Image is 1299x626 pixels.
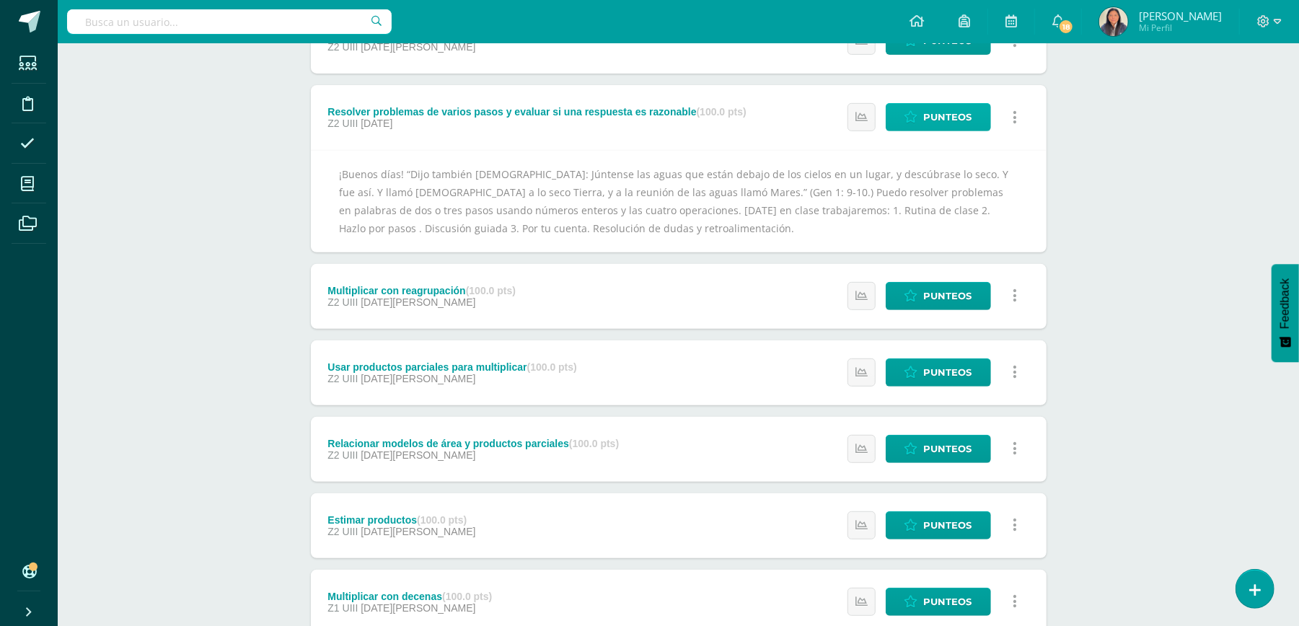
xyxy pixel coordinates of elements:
span: Feedback [1279,278,1292,329]
a: Punteos [886,358,991,387]
span: 18 [1058,19,1074,35]
a: Punteos [886,282,991,310]
a: Punteos [886,588,991,616]
span: Z2 UIII [327,41,358,53]
span: [DATE][PERSON_NAME] [361,41,475,53]
span: Punteos [924,283,972,309]
a: Punteos [886,435,991,463]
div: Usar productos parciales para multiplicar [327,361,576,373]
strong: (100.0 pts) [569,438,619,449]
span: [DATE][PERSON_NAME] [361,602,475,614]
span: Z2 UIII [327,449,358,461]
span: [DATE][PERSON_NAME] [361,449,475,461]
strong: (100.0 pts) [466,285,516,296]
span: [PERSON_NAME] [1139,9,1222,23]
span: Punteos [924,104,972,131]
button: Feedback - Mostrar encuesta [1272,264,1299,362]
div: ¡Buenos días! “Dijo también [DEMOGRAPHIC_DATA]: Júntense las aguas que están debajo de los cielos... [311,150,1047,252]
div: Estimar productos [327,514,475,526]
span: Z2 UIII [327,526,358,537]
span: [DATE][PERSON_NAME] [361,296,475,308]
img: 053f0824b320b518b52f6bf93d3dd2bd.png [1099,7,1128,36]
input: Busca un usuario... [67,9,392,34]
strong: (100.0 pts) [527,361,577,373]
span: Z2 UIII [327,373,358,384]
span: Punteos [924,512,972,539]
span: Punteos [924,359,972,386]
div: Relacionar modelos de área y productos parciales [327,438,619,449]
strong: (100.0 pts) [417,514,467,526]
div: Multiplicar con decenas [327,591,492,602]
span: Z2 UIII [327,296,358,308]
div: Multiplicar con reagrupación [327,285,516,296]
span: Mi Perfil [1139,22,1222,34]
span: Z1 UIII [327,602,358,614]
span: Punteos [924,436,972,462]
strong: (100.0 pts) [697,106,747,118]
span: Punteos [924,588,972,615]
div: Resolver problemas de varios pasos y evaluar si una respuesta es razonable [327,106,746,118]
a: Punteos [886,103,991,131]
span: [DATE][PERSON_NAME] [361,373,475,384]
a: Punteos [886,511,991,539]
span: Z2 UIII [327,118,358,129]
span: [DATE][PERSON_NAME] [361,526,475,537]
span: [DATE] [361,118,392,129]
strong: (100.0 pts) [442,591,492,602]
